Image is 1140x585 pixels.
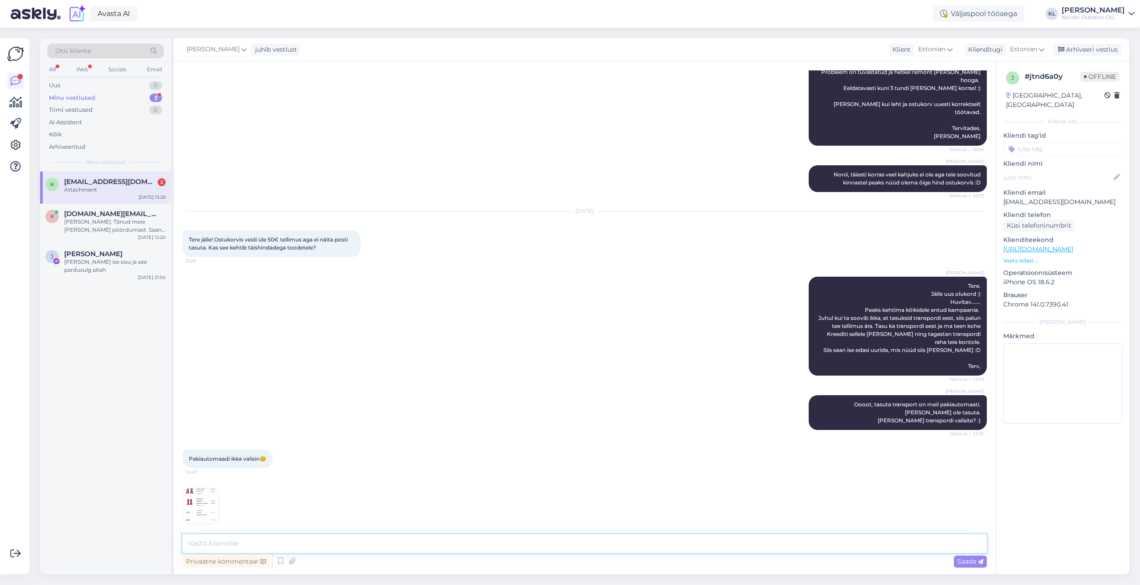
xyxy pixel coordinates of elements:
[252,45,297,54] div: juhib vestlust
[138,274,166,281] div: [DATE] 21:50
[183,556,269,568] div: Privaatne kommentaar
[90,6,138,21] a: Avasta AI
[183,207,987,215] div: [DATE]
[1025,71,1080,82] div: # jtnd6a0y
[49,94,95,102] div: Minu vestlused
[64,250,122,258] span: Jane Kodar
[185,258,219,264] span: 13:26
[1003,210,1122,220] p: Kliendi telefon
[138,234,166,241] div: [DATE] 12:20
[138,194,166,200] div: [DATE] 13:26
[949,146,984,153] span: Nähtud ✓ 18:06
[950,376,984,383] span: Nähtud ✓ 13:33
[918,45,945,54] span: Estonian
[1003,331,1122,341] p: Märkmed
[1053,44,1121,56] div: Arhiveeri vestlus
[64,258,166,274] div: [PERSON_NAME] ise sisu ja see pardusulg aitah
[1003,278,1122,287] p: iPhone OS 18.6.2
[189,236,349,251] span: Tere jälle! Ostukorvis veidi üle 50€ tellimus aga ei näita posti tasuta. Kas see kehtib täishinda...
[1003,257,1122,265] p: Vaata edasi ...
[51,253,53,260] span: J
[1006,91,1104,110] div: [GEOGRAPHIC_DATA], [GEOGRAPHIC_DATA]
[145,64,164,75] div: Email
[50,181,54,188] span: k
[186,524,219,531] span: 13:41
[1062,7,1135,21] a: [PERSON_NAME]Nordic Outdoor OÜ
[1003,290,1122,300] p: Brauser
[1003,300,1122,309] p: Chrome 141.0.7390.41
[64,210,157,218] span: kadri.ollo@gmail.com
[1003,197,1122,207] p: [EMAIL_ADDRESS][DOMAIN_NAME]
[74,64,90,75] div: Web
[1011,74,1014,81] span: j
[854,401,982,424] span: Oooot, tasuta transport on meil pakiautomaati. [PERSON_NAME] ole tasuta. [PERSON_NAME] transpordi...
[64,186,166,194] div: Attachment
[149,106,162,115] div: 0
[1080,72,1120,82] span: Offline
[1003,188,1122,197] p: Kliendi email
[47,64,57,75] div: All
[834,171,982,186] span: Nonii, täiesti korras veel kahjuks ei ole aga teie soovitud kinnastel peaks nüüd olema õige hind ...
[933,6,1024,22] div: Väljaspool tööaega
[1003,220,1075,232] div: Küsi telefoninumbrit
[1003,268,1122,278] p: Operatsioonisüsteem
[965,45,1002,54] div: Klienditugi
[85,158,126,166] span: Minu vestlused
[185,469,219,475] span: 13:40
[64,218,166,234] div: [PERSON_NAME]. Tänud meie [PERSON_NAME] pöördumast. Saan sinu murest täiesti aru. Ka minul on vah...
[1003,131,1122,140] p: Kliendi tag'id
[1010,45,1037,54] span: Estonian
[889,45,911,54] div: Klient
[149,81,162,90] div: 0
[49,106,93,115] div: Tiimi vestlused
[946,270,984,276] span: [PERSON_NAME]
[1003,142,1122,155] input: Lisa tag
[187,45,240,54] span: [PERSON_NAME]
[50,213,54,220] span: k
[950,430,984,437] span: Nähtud ✓ 13:36
[55,46,91,56] span: Otsi kliente
[150,94,162,102] div: 3
[1003,235,1122,245] p: Klienditeekond
[158,178,166,186] div: 2
[1062,14,1125,21] div: Nordic Outdoor OÜ
[949,192,984,199] span: Nähtud ✓ 20:31
[946,388,984,395] span: [PERSON_NAME]
[1062,7,1125,14] div: [PERSON_NAME]
[189,455,266,462] span: Pakiautomaadi ikka valisin😊
[106,64,128,75] div: Socials
[1003,159,1122,168] p: Kliendi nimi
[49,143,85,151] div: Arhiveeritud
[49,118,82,127] div: AI Assistent
[1004,172,1112,182] input: Lisa nimi
[1003,245,1073,253] a: [URL][DOMAIN_NAME]
[49,81,60,90] div: Uus
[68,4,86,23] img: explore-ai
[1003,318,1122,326] div: [PERSON_NAME]
[64,178,157,186] span: kristiina566@gmail.com
[7,45,24,62] img: Askly Logo
[818,282,982,369] span: Tere. Jälle uus olukord :) Huvitav....... Peaks kehtima kõikidele antud kampaania. Juhul kui ta s...
[49,130,62,139] div: Kõik
[1003,118,1122,126] div: Kliendi info
[1046,8,1058,20] div: KL
[183,488,219,524] img: Attachment
[946,158,984,165] span: [PERSON_NAME]
[957,557,983,565] span: Saada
